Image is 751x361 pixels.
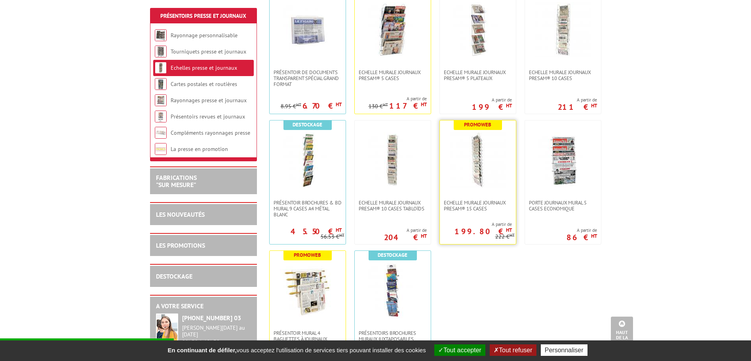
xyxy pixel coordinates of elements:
p: 204 € [384,235,427,240]
p: 8.95 € [281,103,301,109]
img: Présentoir mural 4 baguettes à journaux [280,263,335,318]
span: Porte Journaux Mural 5 cases Economique [529,200,597,212]
span: Présentoir mural 4 baguettes à journaux [274,330,342,342]
sup: HT [591,102,597,109]
p: 199 € [472,105,512,109]
a: Compléments rayonnages presse [171,129,250,136]
p: 117 € [389,103,427,108]
p: 86 € [567,235,597,240]
p: 130 € [369,103,388,109]
span: Echelle murale journaux Presam® 5 plateaux [444,69,512,81]
b: Promoweb [294,252,321,258]
p: 45.50 € [291,229,342,234]
span: A partir de [567,227,597,233]
b: Destockage [378,252,407,258]
img: Echelle murale journaux Presam® 10 cases tabloïds [365,132,420,188]
a: LES NOUVEAUTÉS [156,210,205,218]
div: 08h30 à 12h30 13h30 à 17h30 [182,325,251,352]
a: Echelle murale journaux Presam® 5 plateaux [440,69,516,81]
a: Cartes postales et routières [171,80,237,88]
img: Compléments rayonnages presse [155,127,167,139]
img: Echelle murale journaux Presam® 15 cases [450,132,506,188]
a: Echelle murale journaux Presam® 5 cases [355,69,431,81]
p: 56.53 € [321,234,344,240]
a: LES PROMOTIONS [156,241,205,249]
a: Présentoir mural 4 baguettes à journaux [270,330,346,342]
a: Porte Journaux Mural 5 cases Economique [525,200,601,212]
sup: HT [506,227,512,233]
a: Echelle murale journaux Presam® 10 cases [525,69,601,81]
p: 211 € [558,105,597,109]
a: PRÉSENTOIR DE DOCUMENTS TRANSPARENT SPÉCIAL GRAND FORMAT [270,69,346,87]
sup: HT [421,101,427,108]
span: Echelle murale journaux Presam® 15 cases [444,200,512,212]
sup: HT [421,233,427,239]
img: Echelle murale journaux Presam® 10 cases [535,2,591,57]
img: Cartes postales et routières [155,78,167,90]
h2: A votre service [156,303,251,310]
strong: [PHONE_NUMBER] 03 [182,314,241,322]
p: 199.80 € [454,229,512,234]
a: Présentoirs Presse et Journaux [160,12,246,19]
sup: HT [339,232,344,238]
strong: En continuant de défiler, [167,347,236,353]
a: Rayonnage personnalisable [171,32,238,39]
a: Rayonnages presse et journaux [171,97,247,104]
img: widget-service.jpg [156,313,178,344]
a: Echelles presse et journaux [171,64,237,71]
img: Présentoirs brochures muraux juxtaposables [365,263,420,318]
b: Promoweb [464,121,491,128]
a: Présentoir Brochures & BD mural 9 cases A4 métal blanc [270,200,346,218]
a: Haut de la page [611,317,633,349]
span: A partir de [472,97,512,103]
a: Echelle murale journaux Presam® 10 cases tabloïds [355,200,431,212]
p: 222 € [495,234,515,240]
sup: HT [336,227,342,233]
img: Rayonnage personnalisable [155,29,167,41]
button: Tout refuser [490,344,536,356]
img: Porte Journaux Mural 5 cases Economique [535,132,591,188]
span: A partir de [558,97,597,103]
span: Echelle murale journaux Presam® 5 cases [359,69,427,81]
a: Présentoirs revues et journaux [171,113,245,120]
sup: HT [336,101,342,108]
span: Présentoirs brochures muraux juxtaposables [359,330,427,342]
img: Echelle murale journaux Presam® 5 cases [365,2,420,57]
img: PRÉSENTOIR DE DOCUMENTS TRANSPARENT SPÉCIAL GRAND FORMAT [280,2,335,57]
span: Présentoir Brochures & BD mural 9 cases A4 métal blanc [274,200,342,218]
span: Echelle murale journaux Presam® 10 cases [529,69,597,81]
sup: HT [510,232,515,238]
sup: HT [506,102,512,109]
img: Echelle murale journaux Presam® 5 plateaux [450,2,506,57]
img: Rayonnages presse et journaux [155,94,167,106]
span: vous acceptez l'utilisation de services tiers pouvant installer des cookies [164,347,430,353]
span: A partir de [369,96,427,102]
p: 6.70 € [302,103,342,108]
span: A partir de [384,227,427,233]
span: Echelle murale journaux Presam® 10 cases tabloïds [359,200,427,212]
a: Présentoirs brochures muraux juxtaposables [355,330,431,342]
img: Tourniquets presse et journaux [155,46,167,57]
a: La presse en promotion [171,145,228,153]
a: Echelle murale journaux Presam® 15 cases [440,200,516,212]
div: [PERSON_NAME][DATE] au [DATE] [182,325,251,338]
a: FABRICATIONS"Sur Mesure" [156,174,197,189]
a: DESTOCKAGE [156,272,192,280]
img: Présentoir Brochures & BD mural 9 cases A4 métal blanc [280,132,335,188]
span: A partir de [440,221,512,227]
button: Tout accepter [434,344,485,356]
span: PRÉSENTOIR DE DOCUMENTS TRANSPARENT SPÉCIAL GRAND FORMAT [274,69,342,87]
sup: HT [296,102,301,107]
img: Présentoirs revues et journaux [155,111,167,122]
sup: HT [591,233,597,239]
b: Destockage [293,121,322,128]
img: La presse en promotion [155,143,167,155]
img: Echelles presse et journaux [155,62,167,74]
a: Tourniquets presse et journaux [171,48,246,55]
button: Personnaliser (fenêtre modale) [541,344,587,356]
sup: HT [383,102,388,107]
